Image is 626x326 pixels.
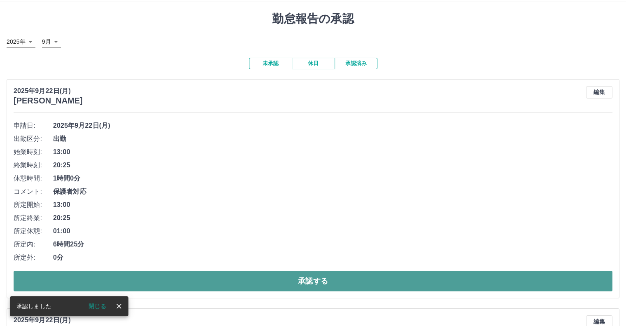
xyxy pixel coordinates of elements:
span: 出勤区分: [14,134,53,144]
span: コメント: [14,187,53,197]
button: 閉じる [82,300,113,312]
span: 13:00 [53,147,612,157]
span: 出勤 [53,134,612,144]
span: 所定開始: [14,200,53,210]
span: 20:25 [53,160,612,170]
span: 13:00 [53,200,612,210]
span: 所定内: [14,239,53,249]
button: 承認済み [335,58,377,69]
span: 20:25 [53,213,612,223]
button: close [113,300,125,312]
span: 2025年9月22日(月) [53,121,612,131]
span: 終業時刻: [14,160,53,170]
span: 始業時刻: [14,147,53,157]
span: 所定外: [14,253,53,263]
button: 未承認 [249,58,292,69]
h3: [PERSON_NAME] [14,96,83,106]
p: 2025年9月22日(月) [14,315,83,325]
span: 保護者対応 [53,187,612,197]
span: 01:00 [53,226,612,236]
p: 2025年9月22日(月) [14,86,83,96]
span: 所定休憩: [14,226,53,236]
span: 申請日: [14,121,53,131]
button: 編集 [586,86,612,99]
span: 休憩時間: [14,174,53,183]
div: 2025年 [7,36,35,48]
div: 9月 [42,36,61,48]
h1: 勤怠報告の承認 [7,12,619,26]
span: 1時間0分 [53,174,612,183]
button: 承認する [14,271,612,291]
span: 0分 [53,253,612,263]
span: 6時間25分 [53,239,612,249]
span: 所定終業: [14,213,53,223]
div: 承認しました [16,299,51,314]
button: 休日 [292,58,335,69]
